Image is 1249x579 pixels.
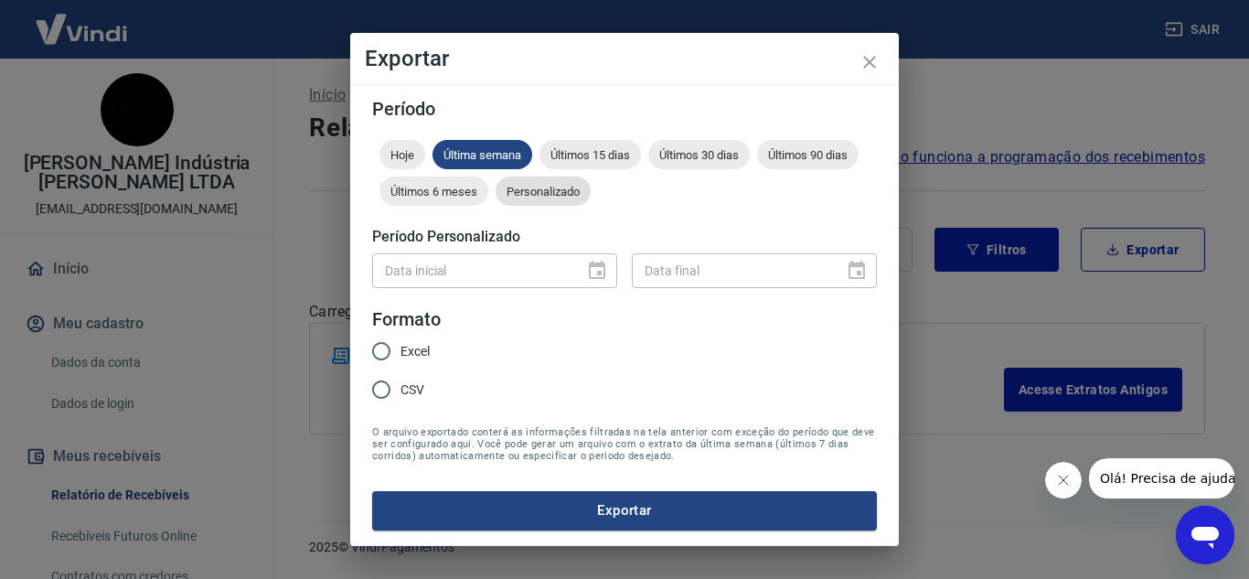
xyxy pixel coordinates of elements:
[539,140,641,169] div: Últimos 15 dias
[400,342,430,361] span: Excel
[365,48,884,70] h4: Exportar
[372,253,571,287] input: DD/MM/YYYY
[379,140,425,169] div: Hoje
[648,140,750,169] div: Últimos 30 dias
[539,148,641,162] span: Últimos 15 dias
[757,148,859,162] span: Últimos 90 dias
[1045,462,1082,499] iframe: Fechar mensagem
[372,426,877,462] span: O arquivo exportado conterá as informações filtradas na tela anterior com exceção do período que ...
[648,148,750,162] span: Últimos 30 dias
[757,140,859,169] div: Últimos 90 dias
[372,100,877,118] h5: Período
[379,185,488,198] span: Últimos 6 meses
[11,13,154,27] span: Olá! Precisa de ajuda?
[432,140,532,169] div: Última semana
[496,177,591,206] div: Personalizado
[400,381,424,400] span: CSV
[379,177,488,206] div: Últimos 6 meses
[379,148,425,162] span: Hoje
[1176,506,1234,564] iframe: Botão para abrir a janela de mensagens
[496,185,591,198] span: Personalizado
[432,148,532,162] span: Última semana
[372,491,877,530] button: Exportar
[372,306,441,333] legend: Formato
[848,40,891,84] button: close
[1089,458,1234,499] iframe: Mensagem da empresa
[632,253,831,287] input: DD/MM/YYYY
[372,228,877,246] h5: Período Personalizado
